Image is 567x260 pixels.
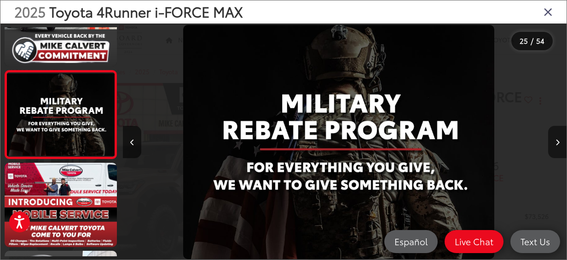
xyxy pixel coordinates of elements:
[4,162,118,248] img: 2025 Toyota 4Runner i-FORCE MAX TRD Pro
[384,230,438,253] a: Español
[390,236,432,247] span: Español
[548,126,567,158] button: Next image
[516,236,555,247] span: Text Us
[14,1,46,21] span: 2025
[536,35,544,46] span: 54
[445,230,503,253] a: Live Chat
[123,126,141,158] button: Previous image
[49,1,243,21] span: Toyota 4Runner i-FORCE MAX
[6,73,116,156] img: 2025 Toyota 4Runner i-FORCE MAX TRD Pro
[544,6,553,18] i: Close gallery
[183,25,495,259] img: 2025 Toyota 4Runner i-FORCE MAX TRD Pro
[450,236,498,247] span: Live Chat
[530,38,534,44] span: /
[117,25,561,259] div: 2025 Toyota 4Runner i-FORCE MAX TRD Pro 24
[520,35,528,46] span: 25
[510,230,560,253] a: Text Us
